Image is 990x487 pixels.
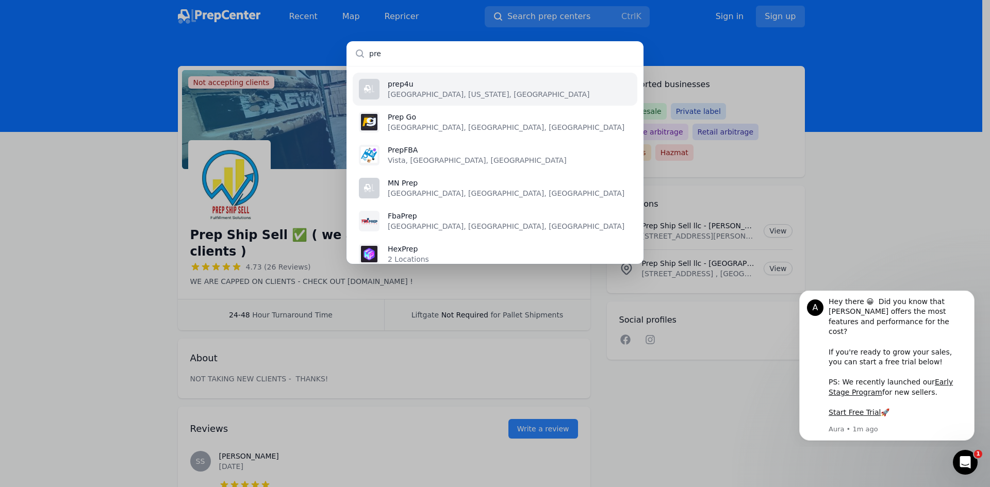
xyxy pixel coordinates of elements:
[346,41,643,66] input: Search prep centers...
[45,6,183,132] div: Message content
[388,145,567,155] p: PrepFBA
[361,114,377,130] img: Prep Go
[388,178,624,188] p: MN Prep
[364,84,374,94] img: prep4u
[364,183,374,193] img: MN Prep
[953,450,978,475] iframe: Intercom live chat
[388,221,624,231] p: [GEOGRAPHIC_DATA], [GEOGRAPHIC_DATA], [GEOGRAPHIC_DATA]
[388,188,624,198] p: [GEOGRAPHIC_DATA], [GEOGRAPHIC_DATA], [GEOGRAPHIC_DATA]
[45,134,183,143] p: Message from Aura, sent 1m ago
[388,244,429,254] p: HexPrep
[388,79,589,89] p: prep4u
[388,89,589,99] p: [GEOGRAPHIC_DATA], [US_STATE], [GEOGRAPHIC_DATA]
[45,117,97,126] a: Start Free Trial
[361,147,377,163] img: PrepFBA
[388,211,624,221] p: FbaPrep
[361,213,377,229] img: FbaPrep
[45,6,183,127] div: Hey there 😀 Did you know that [PERSON_NAME] offers the most features and performance for the cost...
[388,122,624,132] p: [GEOGRAPHIC_DATA], [GEOGRAPHIC_DATA], [GEOGRAPHIC_DATA]
[388,112,624,122] p: Prep Go
[388,155,567,165] p: Vista, [GEOGRAPHIC_DATA], [GEOGRAPHIC_DATA]
[388,254,429,264] p: 2 Locations
[784,291,990,447] iframe: Intercom notifications message
[97,117,106,126] b: 🚀
[23,9,40,25] div: Profile image for Aura
[974,450,982,458] span: 1
[361,246,377,262] img: HexPrep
